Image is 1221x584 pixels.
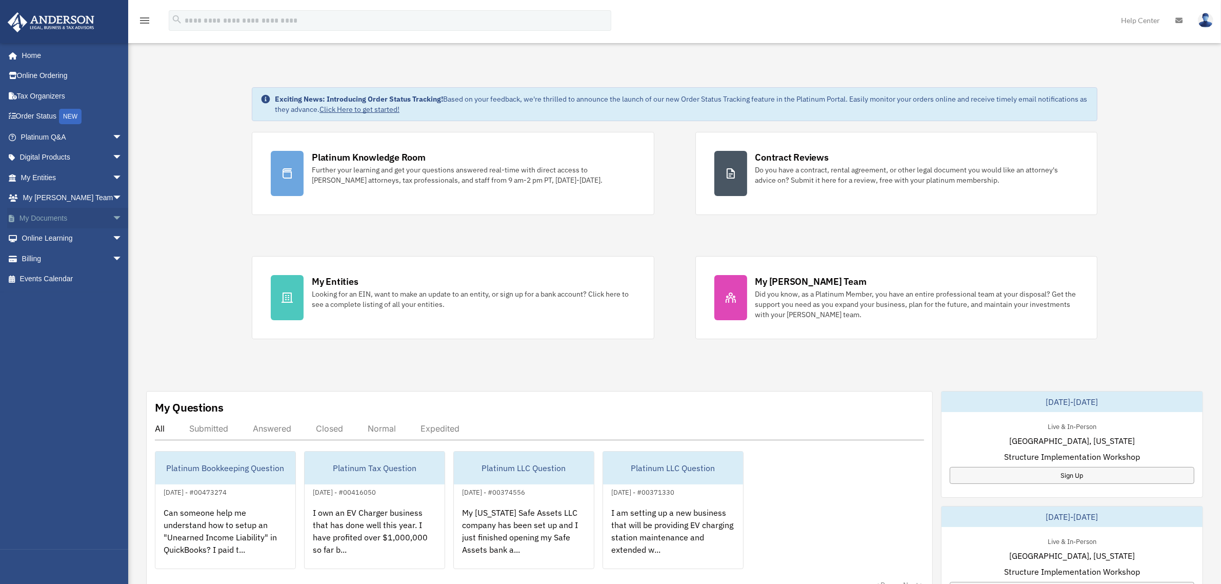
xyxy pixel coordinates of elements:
[155,423,165,434] div: All
[305,486,384,497] div: [DATE] - #00416050
[695,256,1097,339] a: My [PERSON_NAME] Team Did you know, as a Platinum Member, you have an entire professional team at...
[155,451,296,569] a: Platinum Bookkeeping Question[DATE] - #00473274Can someone help me understand how to setup an "Un...
[252,132,654,215] a: Platinum Knowledge Room Further your learning and get your questions answered real-time with dire...
[950,467,1194,484] a: Sign Up
[112,167,133,188] span: arrow_drop_down
[1004,451,1140,463] span: Structure Implementation Workshop
[7,228,138,249] a: Online Learningarrow_drop_down
[7,167,138,188] a: My Entitiesarrow_drop_down
[112,147,133,168] span: arrow_drop_down
[421,423,459,434] div: Expedited
[942,392,1203,412] div: [DATE]-[DATE]
[368,423,396,434] div: Normal
[1198,13,1213,28] img: User Pic
[312,275,358,288] div: My Entities
[1009,550,1135,562] span: [GEOGRAPHIC_DATA], [US_STATE]
[112,127,133,148] span: arrow_drop_down
[312,151,426,164] div: Platinum Knowledge Room
[603,451,744,569] a: Platinum LLC Question[DATE] - #00371330I am setting up a new business that will be providing EV c...
[155,486,235,497] div: [DATE] - #00473274
[7,106,138,127] a: Order StatusNEW
[304,451,445,569] a: Platinum Tax Question[DATE] - #00416050I own an EV Charger business that has done well this year....
[112,208,133,229] span: arrow_drop_down
[942,507,1203,527] div: [DATE]-[DATE]
[755,275,867,288] div: My [PERSON_NAME] Team
[253,423,291,434] div: Answered
[454,498,594,578] div: My [US_STATE] Safe Assets LLC company has been set up and I just finished opening my Safe Assets ...
[319,105,399,114] a: Click Here to get started!
[7,208,138,228] a: My Documentsarrow_drop_down
[603,452,743,484] div: Platinum LLC Question
[454,486,533,497] div: [DATE] - #00374556
[695,132,1097,215] a: Contract Reviews Do you have a contract, rental agreement, or other legal document you would like...
[1039,420,1105,431] div: Live & In-Person
[7,269,138,289] a: Events Calendar
[7,86,138,106] a: Tax Organizers
[1039,535,1105,546] div: Live & In-Person
[252,256,654,339] a: My Entities Looking for an EIN, want to make an update to an entity, or sign up for a bank accoun...
[5,12,97,32] img: Anderson Advisors Platinum Portal
[603,486,683,497] div: [DATE] - #00371330
[312,289,635,309] div: Looking for an EIN, want to make an update to an entity, or sign up for a bank account? Click her...
[603,498,743,578] div: I am setting up a new business that will be providing EV charging station maintenance and extende...
[453,451,594,569] a: Platinum LLC Question[DATE] - #00374556My [US_STATE] Safe Assets LLC company has been set up and ...
[7,66,138,86] a: Online Ordering
[155,498,295,578] div: Can someone help me understand how to setup an "Unearned Income Liability" in QuickBooks? I paid ...
[316,423,343,434] div: Closed
[112,228,133,249] span: arrow_drop_down
[189,423,228,434] div: Submitted
[155,400,224,415] div: My Questions
[112,188,133,209] span: arrow_drop_down
[155,452,295,484] div: Platinum Bookkeeping Question
[305,498,445,578] div: I own an EV Charger business that has done well this year. I have profited over $1,000,000 so far...
[755,165,1078,185] div: Do you have a contract, rental agreement, or other legal document you would like an attorney's ad...
[112,248,133,269] span: arrow_drop_down
[1009,435,1135,447] span: [GEOGRAPHIC_DATA], [US_STATE]
[7,147,138,168] a: Digital Productsarrow_drop_down
[171,14,183,25] i: search
[138,14,151,27] i: menu
[275,94,1089,114] div: Based on your feedback, we're thrilled to announce the launch of our new Order Status Tracking fe...
[1004,566,1140,578] span: Structure Implementation Workshop
[755,151,829,164] div: Contract Reviews
[312,165,635,185] div: Further your learning and get your questions answered real-time with direct access to [PERSON_NAM...
[7,188,138,208] a: My [PERSON_NAME] Teamarrow_drop_down
[755,289,1078,320] div: Did you know, as a Platinum Member, you have an entire professional team at your disposal? Get th...
[59,109,82,124] div: NEW
[7,45,133,66] a: Home
[7,127,138,147] a: Platinum Q&Aarrow_drop_down
[7,248,138,269] a: Billingarrow_drop_down
[138,18,151,27] a: menu
[305,452,445,484] div: Platinum Tax Question
[454,452,594,484] div: Platinum LLC Question
[275,94,443,104] strong: Exciting News: Introducing Order Status Tracking!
